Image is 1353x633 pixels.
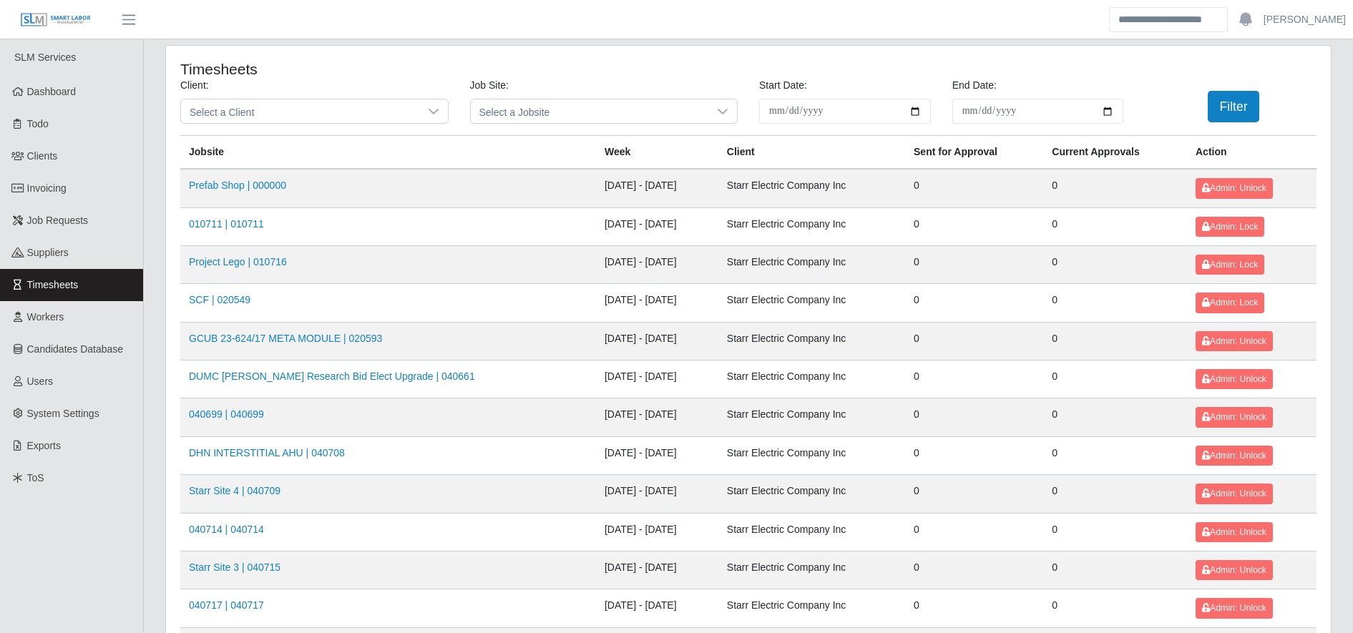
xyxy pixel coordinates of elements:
td: [DATE] - [DATE] [596,169,718,207]
label: Job Site: [470,78,509,93]
span: Admin: Unlock [1202,451,1266,461]
td: 0 [1043,398,1187,436]
td: 0 [1043,245,1187,283]
td: [DATE] - [DATE] [596,245,718,283]
td: [DATE] - [DATE] [596,398,718,436]
span: Select a Jobsite [471,99,709,123]
th: Client [718,136,905,170]
td: 0 [1043,284,1187,322]
td: Starr Electric Company Inc [718,513,905,551]
td: 0 [1043,169,1187,207]
a: Starr Site 4 | 040709 [189,485,280,496]
td: Starr Electric Company Inc [718,398,905,436]
span: Admin: Unlock [1202,527,1266,537]
button: Admin: Unlock [1196,369,1273,389]
span: Candidates Database [27,343,124,355]
span: Admin: Lock [1202,222,1258,232]
td: [DATE] - [DATE] [596,475,718,513]
td: 0 [1043,513,1187,551]
span: Workers [27,311,64,323]
td: 0 [1043,436,1187,474]
button: Admin: Unlock [1196,178,1273,198]
span: Todo [27,118,49,129]
button: Admin: Unlock [1196,598,1273,618]
a: 040717 | 040717 [189,599,264,611]
th: Action [1187,136,1317,170]
span: Admin: Unlock [1202,489,1266,499]
button: Admin: Unlock [1196,407,1273,427]
span: Clients [27,150,58,162]
td: 0 [1043,589,1187,627]
span: Admin: Unlock [1202,603,1266,613]
a: [PERSON_NAME] [1264,12,1346,27]
a: Project Lego | 010716 [189,256,287,268]
td: 0 [1043,475,1187,513]
button: Admin: Unlock [1196,331,1273,351]
label: Start Date: [759,78,807,93]
td: 0 [905,207,1043,245]
td: Starr Electric Company Inc [718,436,905,474]
td: [DATE] - [DATE] [596,284,718,322]
td: Starr Electric Company Inc [718,322,905,360]
button: Filter [1208,91,1260,122]
span: Admin: Unlock [1202,336,1266,346]
td: Starr Electric Company Inc [718,589,905,627]
td: 0 [905,398,1043,436]
button: Admin: Lock [1196,255,1264,275]
td: 0 [905,360,1043,398]
span: Timesheets [27,279,79,290]
td: 0 [1043,322,1187,360]
button: Admin: Lock [1196,217,1264,237]
a: 040714 | 040714 [189,524,264,535]
td: 0 [905,475,1043,513]
td: Starr Electric Company Inc [718,360,905,398]
th: Sent for Approval [905,136,1043,170]
td: [DATE] - [DATE] [596,322,718,360]
td: [DATE] - [DATE] [596,436,718,474]
td: 0 [905,436,1043,474]
td: 0 [1043,551,1187,589]
span: Admin: Unlock [1202,374,1266,384]
span: Exports [27,440,61,451]
td: Starr Electric Company Inc [718,207,905,245]
td: [DATE] - [DATE] [596,360,718,398]
td: Starr Electric Company Inc [718,169,905,207]
h4: Timesheets [180,60,641,78]
span: Invoicing [27,182,67,194]
span: Admin: Lock [1202,260,1258,270]
span: Admin: Lock [1202,298,1258,308]
span: Admin: Unlock [1202,412,1266,422]
span: System Settings [27,408,99,419]
td: Starr Electric Company Inc [718,475,905,513]
td: 0 [1043,360,1187,398]
td: [DATE] - [DATE] [596,589,718,627]
button: Admin: Unlock [1196,484,1273,504]
td: [DATE] - [DATE] [596,207,718,245]
td: [DATE] - [DATE] [596,513,718,551]
a: DUMC [PERSON_NAME] Research Bid Elect Upgrade | 040661 [189,371,475,382]
td: 0 [905,284,1043,322]
label: Client: [180,78,209,93]
td: 0 [905,245,1043,283]
td: [DATE] - [DATE] [596,551,718,589]
a: Starr Site 3 | 040715 [189,561,280,573]
span: Suppliers [27,247,69,258]
td: Starr Electric Company Inc [718,284,905,322]
span: Admin: Unlock [1202,565,1266,575]
td: 0 [905,513,1043,551]
a: GCUB 23-624/17 META MODULE | 020593 [189,333,382,344]
th: Week [596,136,718,170]
td: 0 [905,551,1043,589]
a: 040699 | 040699 [189,408,264,420]
span: Admin: Unlock [1202,183,1266,193]
td: 0 [905,322,1043,360]
span: ToS [27,472,44,484]
button: Admin: Unlock [1196,446,1273,466]
img: SLM Logo [20,12,92,28]
span: Dashboard [27,86,77,97]
th: Jobsite [180,136,596,170]
button: Admin: Lock [1196,293,1264,313]
td: Starr Electric Company Inc [718,551,905,589]
td: 0 [905,589,1043,627]
button: Admin: Unlock [1196,522,1273,542]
